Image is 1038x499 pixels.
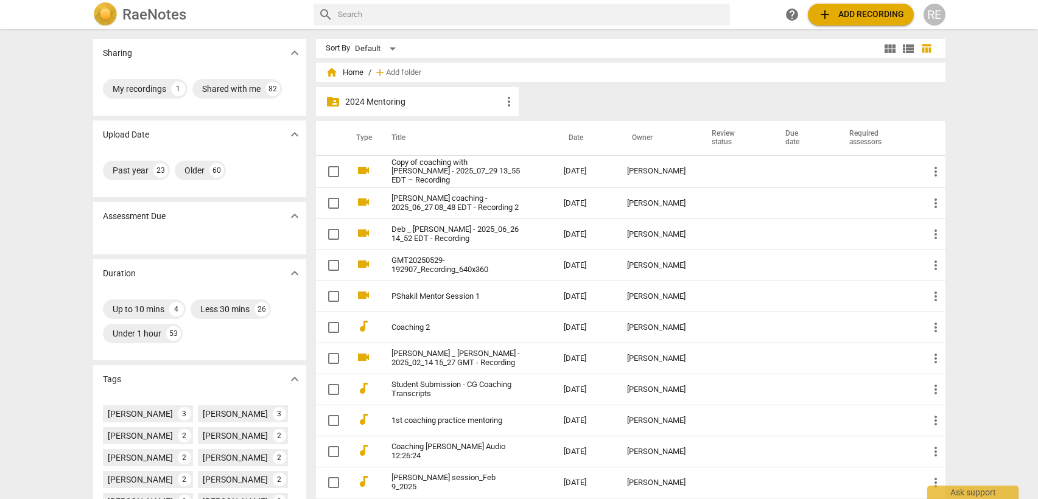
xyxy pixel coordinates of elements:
[286,207,304,225] button: Show more
[883,41,897,56] span: view_module
[169,302,184,316] div: 4
[356,257,371,271] span: videocam
[808,4,914,26] button: Upload
[202,83,261,95] div: Shared with me
[554,155,617,188] td: [DATE]
[781,4,803,26] a: Help
[326,94,340,109] span: folder_shared
[356,474,371,489] span: audiotrack
[113,327,161,340] div: Under 1 hour
[287,372,302,386] span: expand_more
[554,219,617,250] td: [DATE]
[203,473,268,486] div: [PERSON_NAME]
[254,302,269,316] div: 26
[286,264,304,282] button: Show more
[391,323,520,332] a: Coaching 2
[391,416,520,425] a: 1st coaching practice mentoring
[166,326,181,341] div: 53
[928,196,943,211] span: more_vert
[178,451,191,464] div: 2
[184,164,205,176] div: Older
[273,407,286,420] div: 3
[356,350,371,365] span: videocam
[103,128,149,141] p: Upload Date
[287,46,302,60] span: expand_more
[203,408,268,420] div: [PERSON_NAME]
[627,447,687,456] div: [PERSON_NAME]
[113,83,166,95] div: My recordings
[122,6,186,23] h2: RaeNotes
[502,94,516,109] span: more_vert
[377,121,554,155] th: Title
[627,416,687,425] div: [PERSON_NAME]
[356,443,371,458] span: audiotrack
[356,381,371,396] span: audiotrack
[273,451,286,464] div: 2
[554,281,617,312] td: [DATE]
[627,199,687,208] div: [PERSON_NAME]
[554,405,617,436] td: [DATE]
[108,430,173,442] div: [PERSON_NAME]
[617,121,697,155] th: Owner
[818,7,832,22] span: add
[391,256,520,274] a: GMT20250529-192907_Recording_640x360
[326,44,350,53] div: Sort By
[287,127,302,142] span: expand_more
[928,227,943,242] span: more_vert
[345,96,502,108] p: 2024 Mentoring
[286,125,304,144] button: Show more
[391,349,520,368] a: [PERSON_NAME] _ [PERSON_NAME] - 2025_02_14 15_27 GMT - Recording
[356,195,371,209] span: videocam
[928,444,943,459] span: more_vert
[265,82,280,96] div: 82
[927,486,1019,499] div: Ask support
[391,194,520,212] a: [PERSON_NAME] coaching - 2025_06_27 08_48 EDT - Recording 2
[103,210,166,223] p: Assessment Due
[627,385,687,394] div: [PERSON_NAME]
[928,413,943,428] span: more_vert
[178,407,191,420] div: 3
[209,163,224,178] div: 60
[785,7,799,22] span: help
[554,436,617,467] td: [DATE]
[921,43,932,54] span: table_chart
[928,382,943,397] span: more_vert
[368,68,371,77] span: /
[554,250,617,281] td: [DATE]
[318,7,333,22] span: search
[113,164,149,176] div: Past year
[103,47,132,60] p: Sharing
[374,66,386,79] span: add
[178,473,191,486] div: 2
[153,163,168,178] div: 23
[627,261,687,270] div: [PERSON_NAME]
[273,429,286,442] div: 2
[899,40,917,58] button: List view
[881,40,899,58] button: Tile view
[338,5,725,24] input: Search
[355,39,400,58] div: Default
[346,121,377,155] th: Type
[287,266,302,281] span: expand_more
[391,442,520,461] a: Coaching [PERSON_NAME] Audio 12:26:24
[554,467,617,498] td: [DATE]
[818,7,904,22] span: Add recording
[627,323,687,332] div: [PERSON_NAME]
[108,473,173,486] div: [PERSON_NAME]
[108,408,173,420] div: [PERSON_NAME]
[554,374,617,405] td: [DATE]
[924,4,945,26] button: RE
[391,158,520,186] a: Copy of coaching with [PERSON_NAME] - 2025_07_29 13_55 EDT – Recording
[273,473,286,486] div: 2
[356,163,371,178] span: videocam
[835,121,918,155] th: Required assessors
[627,167,687,176] div: [PERSON_NAME]
[356,412,371,427] span: audiotrack
[171,82,186,96] div: 1
[108,452,173,464] div: [PERSON_NAME]
[928,164,943,179] span: more_vert
[203,452,268,464] div: [PERSON_NAME]
[391,292,520,301] a: PShakil Mentor Session 1
[627,354,687,363] div: [PERSON_NAME]
[391,380,520,399] a: Student Submission - CG Coaching Transcripts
